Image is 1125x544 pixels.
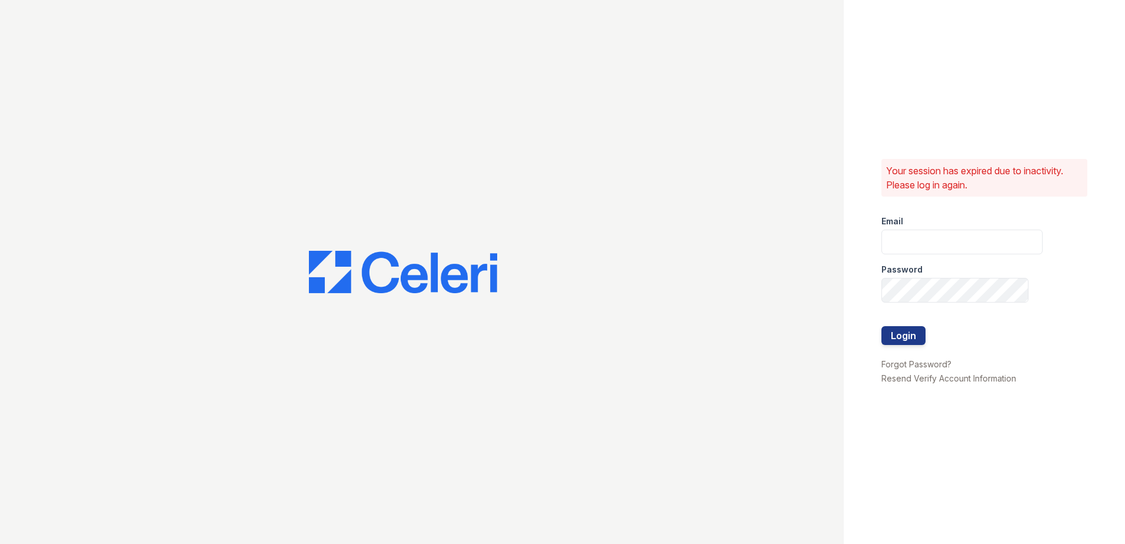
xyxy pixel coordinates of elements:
[881,326,926,345] button: Login
[881,373,1016,383] a: Resend Verify Account Information
[881,359,951,369] a: Forgot Password?
[881,264,923,276] label: Password
[309,251,497,293] img: CE_Logo_Blue-a8612792a0a2168367f1c8372b55b34899dd931a85d93a1a3d3e32e68fde9ad4.png
[881,215,903,227] label: Email
[886,164,1083,192] p: Your session has expired due to inactivity. Please log in again.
